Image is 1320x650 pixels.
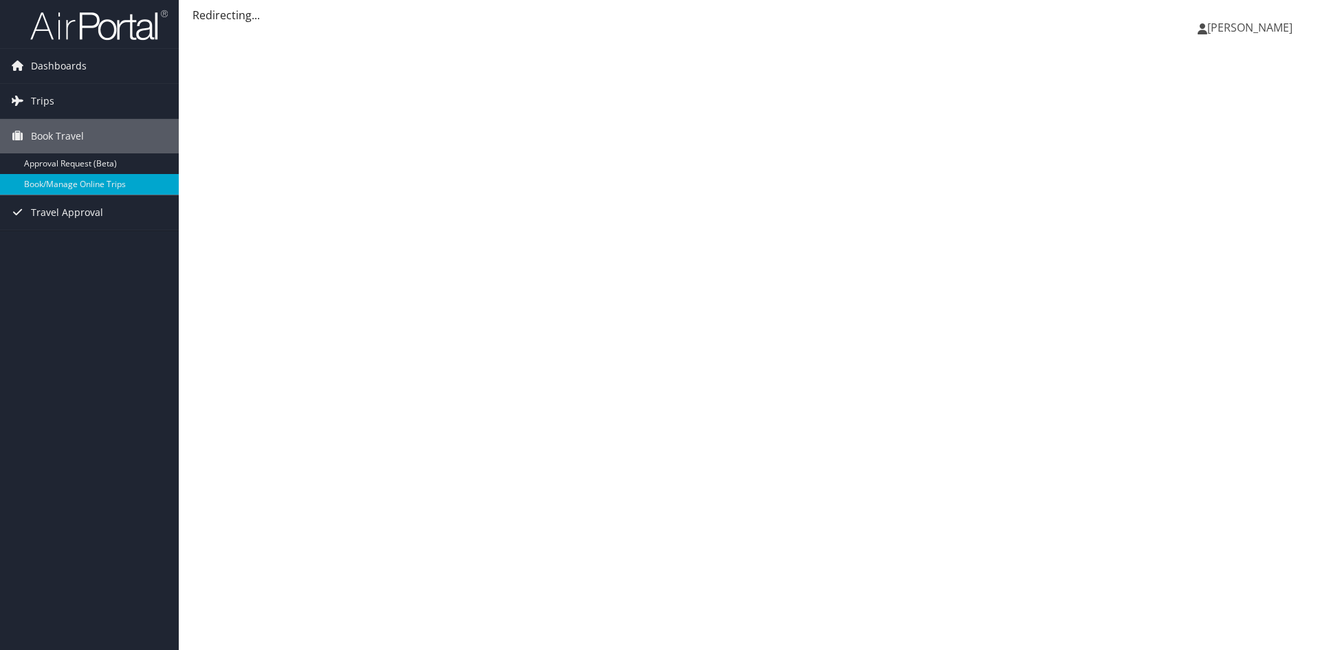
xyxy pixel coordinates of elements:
[31,84,54,118] span: Trips
[31,195,103,230] span: Travel Approval
[192,7,1306,23] div: Redirecting...
[1198,7,1306,48] a: [PERSON_NAME]
[31,119,84,153] span: Book Travel
[31,49,87,83] span: Dashboards
[30,9,168,41] img: airportal-logo.png
[1207,20,1292,35] span: [PERSON_NAME]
